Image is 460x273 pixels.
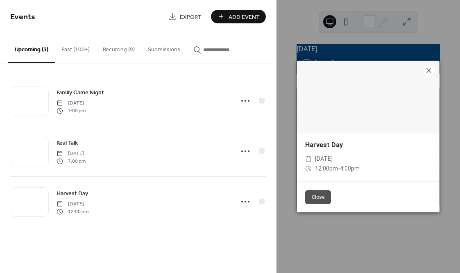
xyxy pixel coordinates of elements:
[229,13,260,21] span: Add Event
[57,89,104,97] span: Family Game Night
[141,33,187,62] button: Submissions
[57,150,86,157] span: [DATE]
[305,154,312,164] div: ​
[315,154,333,164] span: [DATE]
[162,10,208,23] a: Export
[305,190,331,204] button: Close
[57,107,86,114] span: 7:00 pm
[297,140,440,150] div: Harvest Day
[96,33,141,62] button: Recurring (9)
[57,88,104,97] a: Family Game Night
[57,200,88,208] span: [DATE]
[305,164,312,174] div: ​
[8,33,55,63] button: Upcoming (3)
[180,13,202,21] span: Export
[10,9,35,25] span: Events
[57,138,78,148] a: Real Talk
[57,100,86,107] span: [DATE]
[338,165,340,172] span: -
[211,10,266,23] button: Add Event
[55,33,96,62] button: Past (100+)
[57,189,88,198] a: Harvest Day
[57,208,88,215] span: 12:00 pm
[315,165,338,172] span: 12:00pm
[57,157,86,165] span: 7:00 pm
[340,165,360,172] span: 4:00pm
[57,139,78,148] span: Real Talk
